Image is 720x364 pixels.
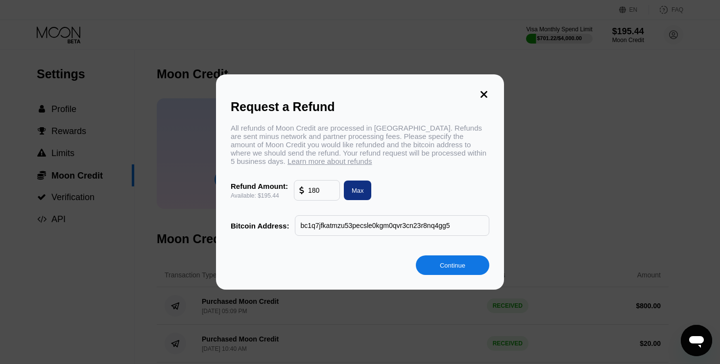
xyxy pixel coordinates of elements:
iframe: Button to launch messaging window [681,325,712,356]
div: Request a Refund [231,100,489,114]
div: Continue [440,261,465,270]
div: Bitcoin Address: [231,222,289,230]
span: Learn more about refunds [288,157,372,165]
div: All refunds of Moon Credit are processed in [GEOGRAPHIC_DATA]. Refunds are sent minus network and... [231,124,489,165]
div: Available: $195.44 [231,192,288,199]
div: Max [352,186,364,195]
div: Refund Amount: [231,182,288,190]
div: Max [340,181,372,200]
input: 10.00 [308,181,335,200]
div: Continue [416,255,489,275]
